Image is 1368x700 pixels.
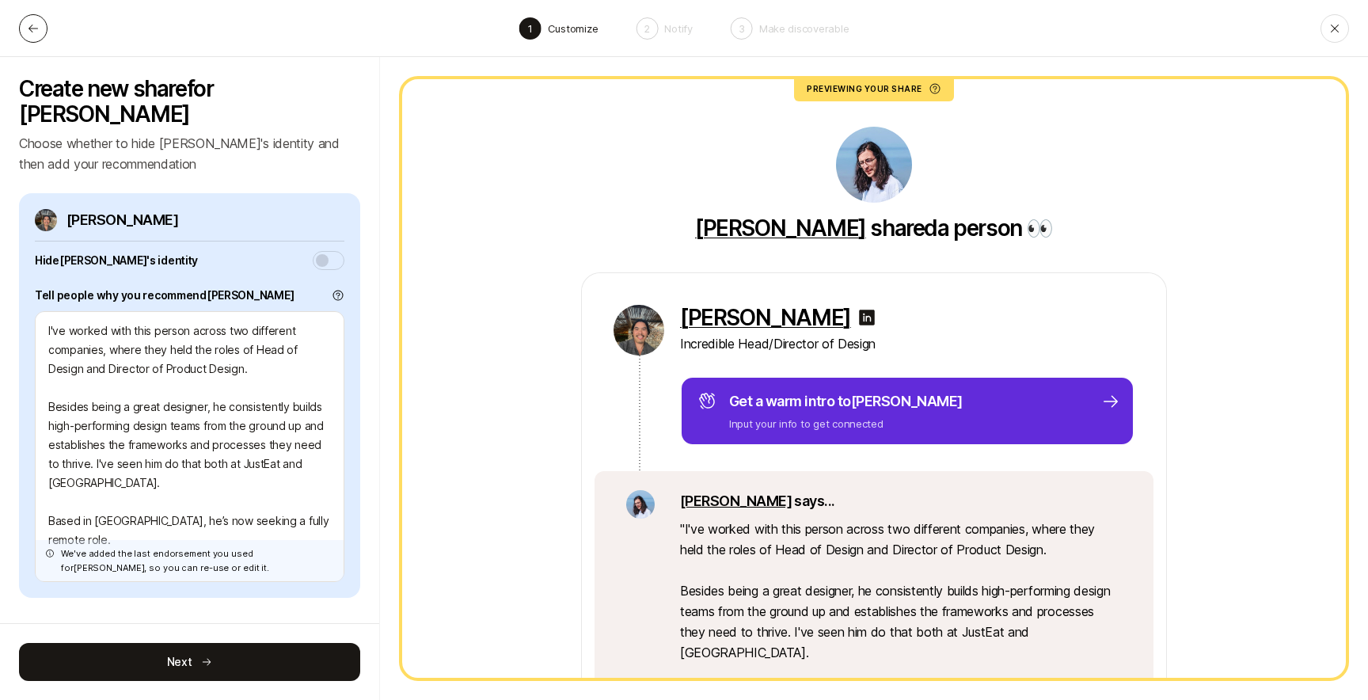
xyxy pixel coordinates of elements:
label: Tell people why you recommend [PERSON_NAME] [35,286,294,305]
img: 8994a476_064a_42ab_81d5_5ef98a6ab92d.jpg [35,209,57,231]
p: Input your info to get connected [729,416,963,432]
p: Choose whether to hide [PERSON_NAME]'s identity and then add your recommendation [19,133,360,174]
span: to [PERSON_NAME] [838,393,963,409]
p: shared a person 👀 [695,215,1053,241]
p: [PERSON_NAME] [66,209,178,231]
p: 2 [644,21,650,36]
a: [PERSON_NAME] [680,493,792,509]
button: Next [19,643,360,681]
p: Make discoverable [759,21,849,36]
p: Hide [PERSON_NAME] 's identity [35,251,198,270]
p: Notify [664,21,692,36]
img: linkedin-logo [857,308,876,327]
p: Incredible Head/Director of Design [680,333,1134,354]
p: 1 [528,21,533,36]
p: 3 [739,21,745,36]
a: [PERSON_NAME] [695,215,866,242]
p: Create new share for [PERSON_NAME] [19,76,360,127]
textarea: I've worked with this person across two different companies, where they held the roles of Head of... [35,311,344,582]
img: 3b21b1e9_db0a_4655_a67f_ab9b1489a185.jpg [836,127,912,203]
p: says... [680,490,1122,512]
p: We've added the last endorsement you used for [PERSON_NAME] , so you can re-use or edit it. [61,546,334,575]
img: 8994a476_064a_42ab_81d5_5ef98a6ab92d.jpg [614,305,664,356]
p: Customize [548,21,598,36]
a: [PERSON_NAME] [680,305,851,330]
p: Get a warm intro [729,390,963,413]
img: 3b21b1e9_db0a_4655_a67f_ab9b1489a185.jpg [626,490,655,519]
